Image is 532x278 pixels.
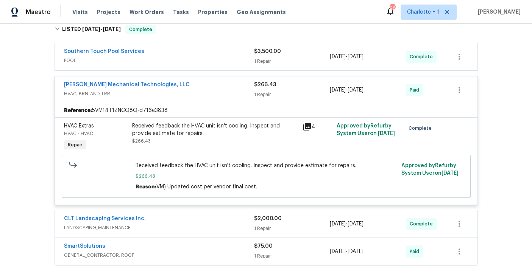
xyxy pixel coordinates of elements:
span: Paid [410,86,422,94]
div: 1 Repair [254,252,330,260]
div: Received feedback the HVAC unit isn't cooling. Inspect and provide estimate for repairs. [132,122,298,137]
span: Approved by Refurby System User on [401,163,459,176]
span: Work Orders [129,8,164,16]
span: VM) Updated cost per vendor final cost. [156,184,257,189]
span: [DATE] [348,87,364,93]
span: HVAC, BRN_AND_LRR [64,90,254,98]
span: Charlotte + 1 [407,8,439,16]
span: $75.00 [254,244,273,249]
a: [PERSON_NAME] Mechanical Technologies, LLC [64,82,190,87]
a: SmartSolutions [64,244,105,249]
span: Complete [410,220,436,228]
a: Southern Touch Pool Services [64,49,144,54]
span: $266.43 [135,172,397,180]
span: HVAC Extras [64,123,94,129]
span: Projects [97,8,120,16]
span: Maestro [26,8,51,16]
span: [DATE] [330,221,346,227]
span: [DATE] [330,87,346,93]
a: CLT Landscaping Services Inc. [64,216,146,221]
span: Properties [198,8,228,16]
span: GENERAL_CONTRACTOR, ROOF [64,252,254,259]
span: Tasks [173,9,189,15]
span: [DATE] [348,221,364,227]
span: POOL [64,57,254,64]
span: LANDSCAPING_MAINTENANCE [64,224,254,231]
span: [DATE] [103,26,121,32]
span: HVAC - HVAC [64,131,93,136]
div: 1 Repair [254,57,330,65]
div: 1 Repair [254,225,330,232]
div: 98 [390,5,395,12]
span: - [330,220,364,228]
span: $266.43 [132,139,151,143]
span: [DATE] [378,131,395,136]
span: Geo Assignments [237,8,286,16]
span: [DATE] [330,249,346,254]
span: - [330,53,364,61]
div: 4 [303,122,332,131]
span: Approved by Refurby System User on [336,123,395,136]
h6: LISTED [62,25,121,34]
span: [DATE] [442,171,459,176]
span: $266.43 [254,82,276,87]
span: [DATE] [330,54,346,59]
span: Reason: [135,184,156,189]
span: Paid [410,248,422,255]
span: Received feedback the HVAC unit isn't cooling. Inspect and provide estimate for repairs. [135,162,397,169]
div: LISTED [DATE]-[DATE]Complete [52,17,480,42]
span: - [330,86,364,94]
span: Visits [72,8,88,16]
span: [DATE] [348,249,364,254]
span: [PERSON_NAME] [475,8,521,16]
span: Repair [65,141,86,149]
span: - [330,248,364,255]
span: Complete [410,53,436,61]
span: - [82,26,121,32]
div: 1 Repair [254,91,330,98]
span: $3,500.00 [254,49,281,54]
span: [DATE] [348,54,364,59]
span: Complete [126,26,155,33]
span: $2,000.00 [254,216,282,221]
span: [DATE] [82,26,100,32]
div: 5VM14T1ZNCQ8Q-d716e3838 [55,104,477,117]
b: Reference: [64,107,92,114]
span: Complete [408,124,434,132]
